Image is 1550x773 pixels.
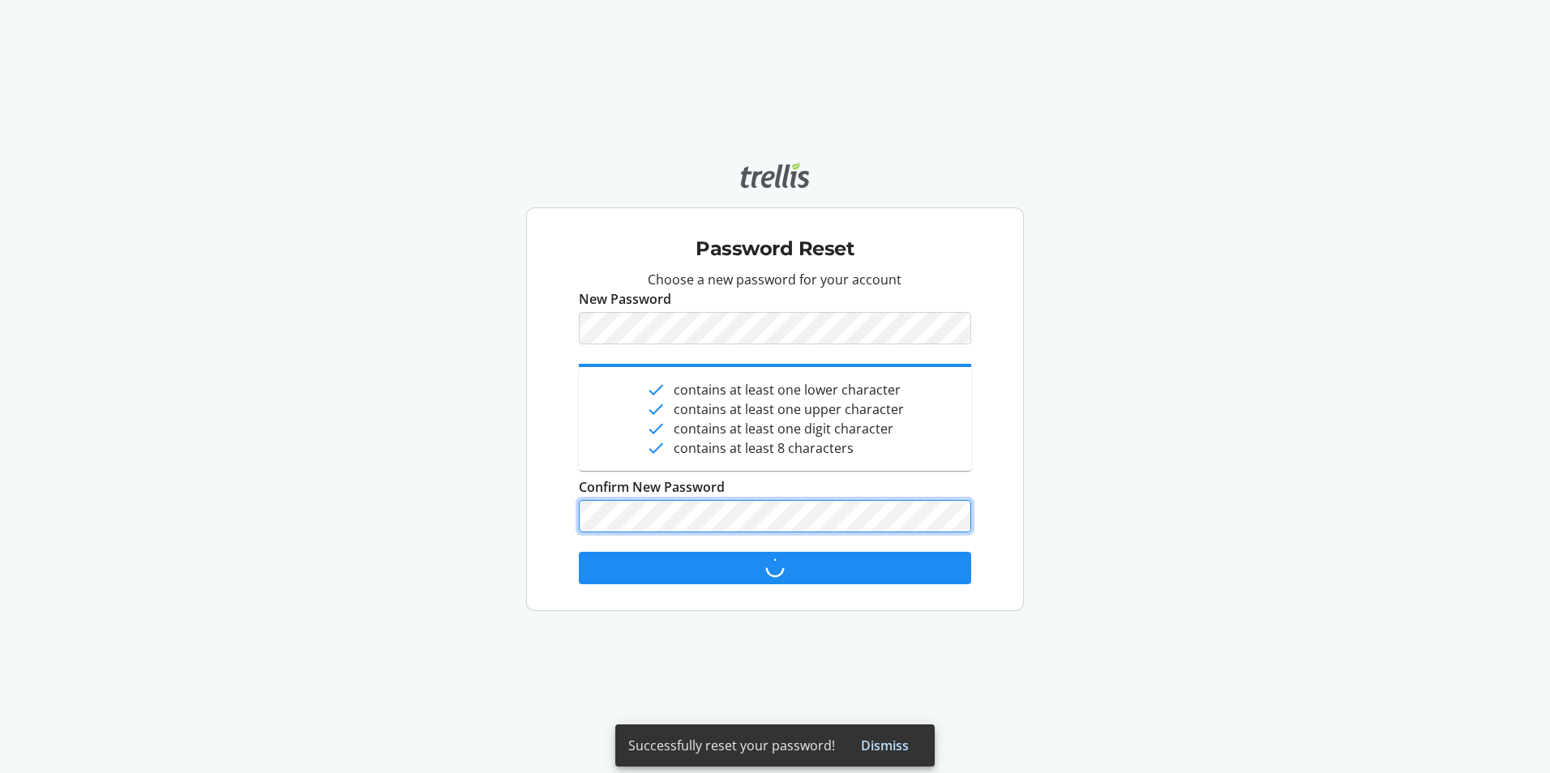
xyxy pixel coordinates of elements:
div: Successfully reset your password! [615,724,841,767]
span: Dismiss [861,736,909,755]
div: Password Reset [540,215,1009,270]
span: contains at least one lower character [674,380,901,399]
mat-icon: done [646,438,666,458]
span: contains at least one upper character [674,399,904,419]
mat-icon: done [646,380,666,399]
span: contains at least 8 characters [674,438,854,458]
img: Trellis logo [741,162,809,188]
span: contains at least one digit character [674,419,893,438]
mat-icon: done [646,419,666,438]
mat-icon: done [646,399,666,419]
label: Confirm New Password [579,477,725,497]
p: Choose a new password for your account [579,270,970,289]
label: New Password [579,289,671,309]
